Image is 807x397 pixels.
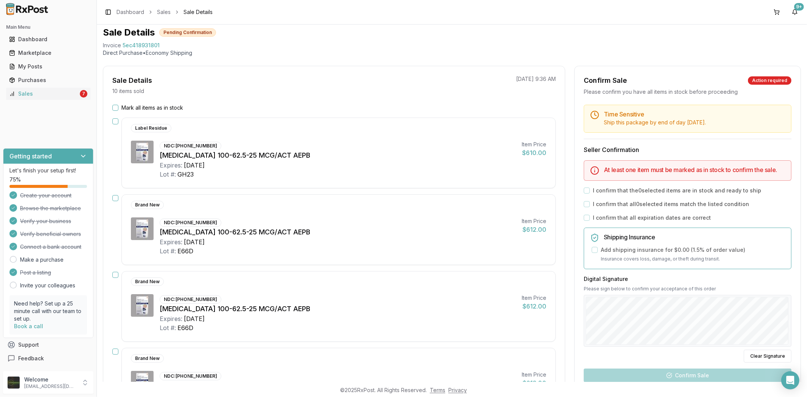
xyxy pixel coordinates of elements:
[3,60,93,73] button: My Posts
[6,73,90,87] a: Purchases
[131,371,154,394] img: Trelegy Ellipta 100-62.5-25 MCG/ACT AEPB
[9,90,78,98] div: Sales
[20,192,72,199] span: Create your account
[522,148,546,157] div: $610.00
[20,282,75,289] a: Invite your colleagues
[3,88,93,100] button: Sales7
[593,200,749,208] label: I confirm that all 0 selected items match the listed condition
[6,60,90,73] a: My Posts
[177,170,194,179] div: GH23
[3,47,93,59] button: Marketplace
[584,88,791,96] div: Please confirm you have all items in stock before proceeding
[3,338,93,352] button: Support
[522,378,546,388] div: $612.00
[593,187,761,194] label: I confirm that the 0 selected items are in stock and ready to ship
[160,142,221,150] div: NDC: [PHONE_NUMBER]
[6,24,90,30] h2: Main Menu
[8,377,20,389] img: User avatar
[601,255,785,263] p: Insurance covers loss, damage, or theft during transit.
[448,387,467,393] a: Privacy
[601,246,745,254] label: Add shipping insurance for $0.00 ( 1.5 % of order value)
[24,376,77,383] p: Welcome
[14,323,43,329] a: Book a call
[160,314,182,323] div: Expires:
[103,49,801,57] p: Direct Purchase • Economy Shipping
[522,225,546,234] div: $612.00
[112,87,144,95] p: 10 items sold
[584,145,791,154] h3: Seller Confirmation
[160,219,221,227] div: NDC: [PHONE_NUMBER]
[131,294,154,317] img: Trelegy Ellipta 100-62.5-25 MCG/ACT AEPB
[522,217,546,225] div: Item Price
[160,372,221,380] div: NDC: [PHONE_NUMBER]
[160,150,516,161] div: [MEDICAL_DATA] 100-62.5-25 MCG/ACT AEPB
[112,75,152,86] div: Sale Details
[160,295,221,304] div: NDC: [PHONE_NUMBER]
[522,141,546,148] div: Item Price
[80,90,87,98] div: 7
[522,302,546,311] div: $612.00
[183,8,213,16] span: Sale Details
[3,74,93,86] button: Purchases
[781,371,799,389] div: Open Intercom Messenger
[604,119,706,126] span: Ship this package by end of day [DATE] .
[9,36,87,43] div: Dashboard
[9,176,21,183] span: 75 %
[430,387,445,393] a: Terms
[604,111,785,117] h5: Time Sensitive
[103,26,155,39] h1: Sale Details
[157,8,171,16] a: Sales
[20,217,71,225] span: Verify your business
[744,350,791,363] button: Clear Signature
[184,161,205,170] div: [DATE]
[184,237,205,247] div: [DATE]
[593,214,711,222] label: I confirm that all expiration dates are correct
[3,352,93,365] button: Feedback
[123,42,160,49] span: 5ec418931801
[3,33,93,45] button: Dashboard
[177,247,193,256] div: E66D
[160,237,182,247] div: Expires:
[604,167,785,173] h5: At least one item must be marked as in stock to confirm the sale.
[14,300,82,323] p: Need help? Set up a 25 minute call with our team to set up.
[131,217,154,240] img: Trelegy Ellipta 100-62.5-25 MCG/ACT AEPB
[20,256,64,264] a: Make a purchase
[748,76,791,85] div: Action required
[117,8,144,16] a: Dashboard
[160,161,182,170] div: Expires:
[160,323,176,332] div: Lot #:
[9,152,52,161] h3: Getting started
[131,201,164,209] div: Brand New
[516,75,556,83] p: [DATE] 9:36 AM
[20,230,81,238] span: Verify beneficial owners
[103,42,121,49] div: Invoice
[584,286,791,292] p: Please sign below to confirm your acceptance of this order
[794,3,804,11] div: 9+
[159,28,216,37] div: Pending Confirmation
[20,243,81,251] span: Connect a bank account
[160,170,176,179] div: Lot #:
[131,124,171,132] div: Label Residue
[9,63,87,70] div: My Posts
[9,167,87,174] p: Let's finish your setup first!
[121,104,183,112] label: Mark all items as in stock
[117,8,213,16] nav: breadcrumb
[160,304,516,314] div: [MEDICAL_DATA] 100-62.5-25 MCG/ACT AEPB
[160,227,516,237] div: [MEDICAL_DATA] 100-62.5-25 MCG/ACT AEPB
[24,383,77,389] p: [EMAIL_ADDRESS][DOMAIN_NAME]
[160,247,176,256] div: Lot #:
[6,87,90,101] a: Sales7
[20,269,51,276] span: Post a listing
[584,75,627,86] div: Confirm Sale
[9,76,87,84] div: Purchases
[131,141,154,163] img: Trelegy Ellipta 100-62.5-25 MCG/ACT AEPB
[522,294,546,302] div: Item Price
[131,354,164,363] div: Brand New
[184,314,205,323] div: [DATE]
[177,323,193,332] div: E66D
[18,355,44,362] span: Feedback
[6,33,90,46] a: Dashboard
[131,278,164,286] div: Brand New
[522,371,546,378] div: Item Price
[6,46,90,60] a: Marketplace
